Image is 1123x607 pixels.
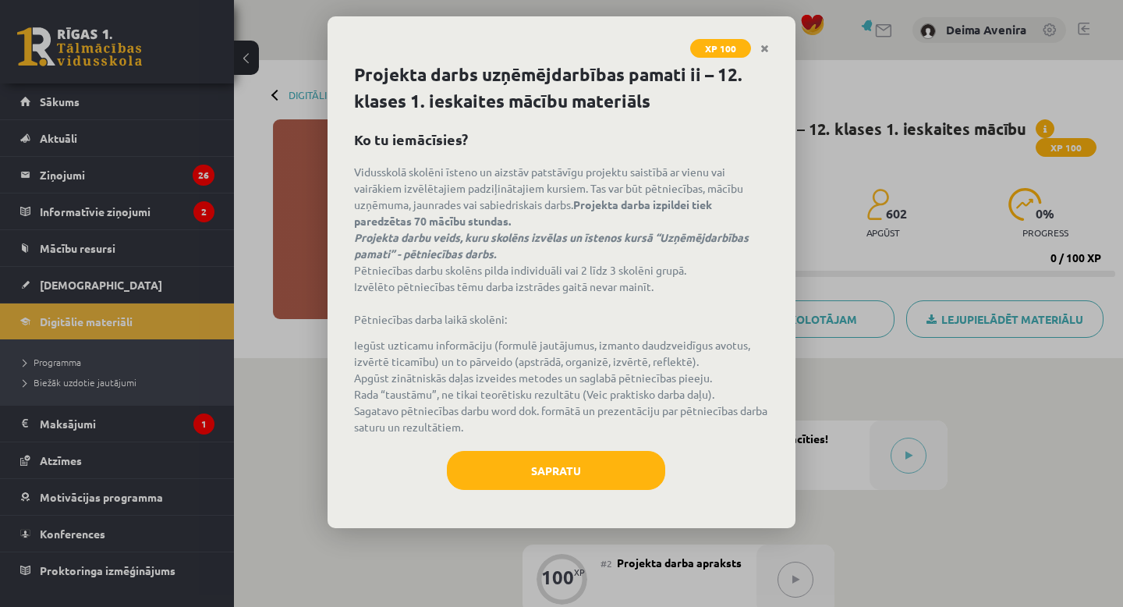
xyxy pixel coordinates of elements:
h1: Projekta darbs uzņēmējdarbības pamati ii – 12. klases 1. ieskaites mācību materiāls [354,62,769,115]
li: Sagatavo pētniecības darbu word dok. formātā un prezentāciju par pētniecības darba saturu un rezu... [354,403,769,435]
li: Iegūst uzticamu informāciju (formulē jautājumus, izmanto daudzveidīgus avotus, izvērtē ticamību) ... [354,337,769,370]
h2: Ko tu iemācīsies? [354,129,769,150]
strong: Projekta darbu veids, kuru skolēns izvēlas un īstenos kursā “Uzņēmējdarbības pamati” - pētniecība... [354,230,749,261]
li: Rada “taustāmu”, ne tikai teorētisku rezultātu (Veic praktisko darba daļu). [354,386,769,403]
a: Close [751,34,778,64]
strong: Projekta darba izpildei tiek paredzētas 70 mācību stundas. [354,197,712,228]
p: Vidusskolā skolēni īsteno un aizstāv patstāvīgu projektu saistībā ar vienu vai vairākiem izvēlēta... [354,164,769,328]
li: Apgūst zinātniskās daļas izveides metodes un saglabā pētniecības pieeju. [354,370,769,386]
button: Sapratu [447,451,665,490]
span: XP 100 [690,39,751,58]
